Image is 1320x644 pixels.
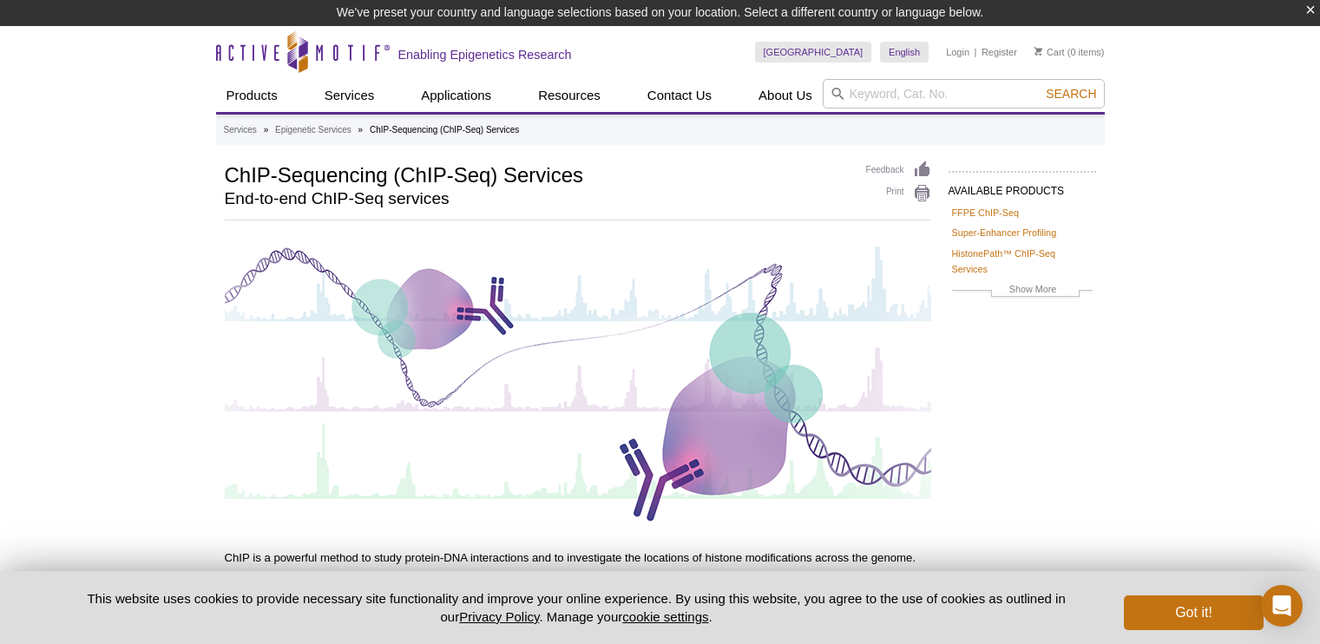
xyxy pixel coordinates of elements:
[370,125,519,135] li: ChIP-Sequencing (ChIP-Seq) Services
[1261,585,1303,627] div: Open Intercom Messenger
[1034,47,1042,56] img: Your Cart
[755,42,872,62] a: [GEOGRAPHIC_DATA]
[952,205,1019,220] a: FFPE ChIP-Seq
[823,79,1105,108] input: Keyword, Cat. No.
[57,589,1096,626] p: This website uses cookies to provide necessary site functionality and improve your online experie...
[224,122,257,138] a: Services
[410,79,502,112] a: Applications
[459,609,539,624] a: Privacy Policy
[1046,87,1096,101] span: Search
[952,281,1093,301] a: Show More
[225,161,849,187] h1: ChIP-Sequencing (ChIP-Seq) Services
[358,125,364,135] li: »
[952,246,1093,277] a: HistonePath™ ChIP-Seq Services
[637,79,722,112] a: Contact Us
[748,79,823,112] a: About Us
[622,609,708,624] button: cookie settings
[225,191,849,207] h2: End-to-end ChIP-Seq services
[275,122,351,138] a: Epigenetic Services
[952,225,1057,240] a: Super-Enhancer Profiling
[975,42,977,62] li: |
[866,184,931,203] a: Print
[982,46,1017,58] a: Register
[225,549,931,601] p: ChIP is a powerful method to study protein-DNA interactions and to investigate the locations of h...
[949,171,1096,202] h2: AVAILABLE PRODUCTS
[880,42,929,62] a: English
[1041,86,1101,102] button: Search
[528,79,611,112] a: Resources
[1124,595,1263,630] button: Got it!
[314,79,385,112] a: Services
[1034,46,1065,58] a: Cart
[264,125,269,135] li: »
[1034,42,1105,62] li: (0 items)
[866,161,931,180] a: Feedback
[946,46,969,58] a: Login
[398,47,572,62] h2: Enabling Epigenetics Research
[225,238,931,527] img: ChIP-Seq Services
[216,79,288,112] a: Products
